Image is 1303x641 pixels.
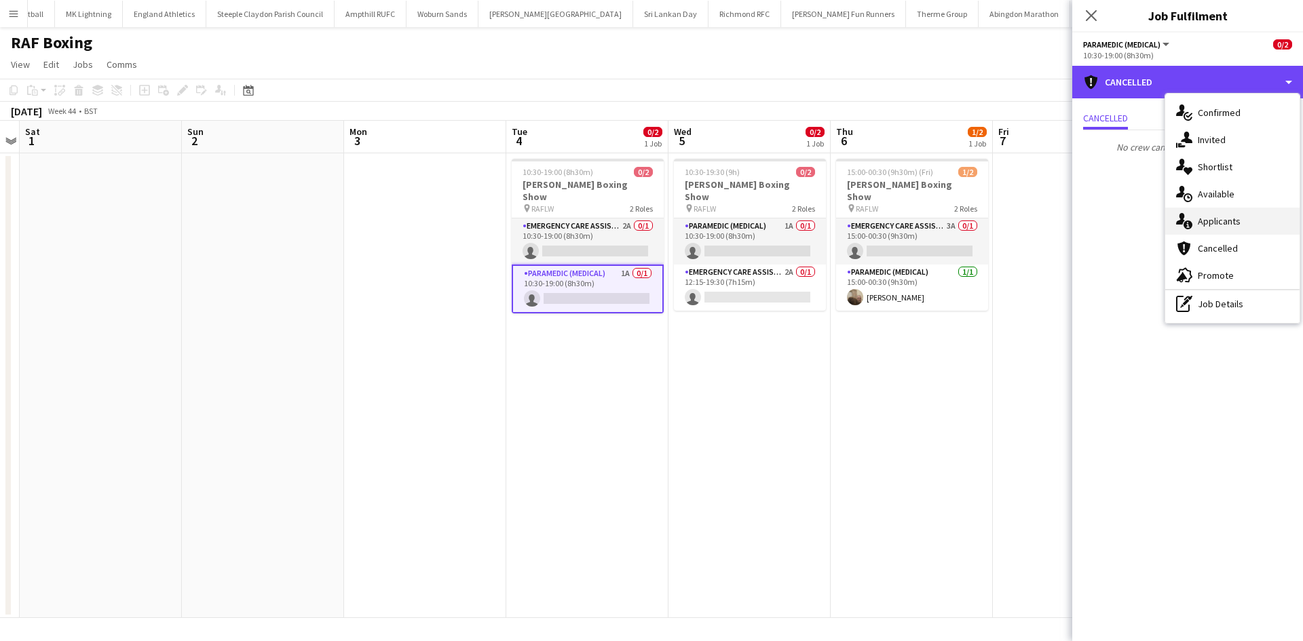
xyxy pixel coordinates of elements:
span: 15:00-00:30 (9h30m) (Fri) [847,167,933,177]
app-job-card: 15:00-00:30 (9h30m) (Fri)1/2[PERSON_NAME] Boxing Show RAFLW2 RolesEmergency Care Assistant (Medic... [836,159,988,311]
span: Comms [107,58,137,71]
span: 10:30-19:30 (9h) [685,167,740,177]
app-card-role: Emergency Care Assistant (Medical)3A0/115:00-00:30 (9h30m) [836,218,988,265]
span: Confirmed [1198,106,1241,119]
span: 1/2 [958,167,977,177]
span: 2 [185,133,204,149]
app-card-role: Emergency Care Assistant (Medical)2A0/110:30-19:00 (8h30m) [512,218,664,265]
div: BST [84,106,98,116]
button: Woburn Sands [407,1,478,27]
button: Richmond RFC [709,1,781,27]
button: English Schools Athletics [1070,1,1177,27]
span: 1/2 [968,127,987,137]
div: Job Details [1165,290,1300,317]
div: 10:30-19:00 (8h30m) [1083,50,1292,60]
span: Cancelled [1083,113,1128,123]
span: Tue [512,125,527,138]
h1: RAF Boxing [11,33,92,53]
div: [DATE] [11,104,42,118]
app-card-role: Emergency Care Assistant (Medical)2A0/112:15-19:30 (7h15m) [674,265,826,311]
div: Cancelled [1072,66,1303,98]
button: Ampthill RUFC [335,1,407,27]
span: 5 [672,133,692,149]
span: Promote [1198,269,1234,281]
a: Edit [38,56,64,73]
span: 0/2 [634,167,653,177]
app-job-card: 10:30-19:00 (8h30m)0/2[PERSON_NAME] Boxing Show RAFLW2 RolesEmergency Care Assistant (Medical)2A0... [512,159,664,313]
span: Thu [836,125,853,138]
a: Jobs [67,56,98,73]
a: View [5,56,35,73]
span: Available [1198,188,1234,200]
button: Abingdon Marathon [979,1,1070,27]
span: Paramedic (Medical) [1083,39,1160,50]
div: 1 Job [968,138,986,149]
h3: [PERSON_NAME] Boxing Show [836,178,988,203]
span: RAFLW [531,203,554,214]
app-card-role: Paramedic (Medical)1/115:00-00:30 (9h30m)[PERSON_NAME] [836,265,988,311]
h3: Job Fulfilment [1072,7,1303,24]
span: 2 Roles [630,203,653,214]
span: 3 [347,133,367,149]
button: [PERSON_NAME] Fun Runners [781,1,906,27]
span: 0/2 [643,127,662,137]
span: Invited [1198,134,1226,146]
span: 1 [23,133,40,149]
span: Mon [350,125,367,138]
span: Shortlist [1198,161,1232,173]
button: [PERSON_NAME][GEOGRAPHIC_DATA] [478,1,633,27]
div: 1 Job [806,138,824,149]
span: 0/2 [806,127,825,137]
app-card-role: Paramedic (Medical)1A0/110:30-19:00 (8h30m) [512,265,664,313]
span: 6 [834,133,853,149]
span: Fri [998,125,1009,138]
a: Comms [101,56,143,73]
div: 1 Job [644,138,662,149]
button: England Athletics [123,1,206,27]
h3: [PERSON_NAME] Boxing Show [674,178,826,203]
p: No crew cancelled their attendance [1072,136,1303,159]
span: Week 44 [45,106,79,116]
span: 2 Roles [792,203,815,214]
span: 10:30-19:00 (8h30m) [523,167,593,177]
span: Sat [25,125,40,138]
span: View [11,58,30,71]
span: RAFLW [856,203,878,214]
span: Edit [43,58,59,71]
span: 0/2 [796,167,815,177]
span: Jobs [73,58,93,71]
span: Applicants [1198,215,1241,227]
app-card-role: Paramedic (Medical)1A0/110:30-19:00 (8h30m) [674,218,826,265]
button: Sri Lankan Day [633,1,709,27]
span: 7 [996,133,1009,149]
span: Wed [674,125,692,138]
button: Steeple Claydon Parish Council [206,1,335,27]
h3: [PERSON_NAME] Boxing Show [512,178,664,203]
span: Sun [187,125,204,138]
button: Paramedic (Medical) [1083,39,1171,50]
span: RAFLW [694,203,716,214]
button: MK Lightning [55,1,123,27]
button: Therme Group [906,1,979,27]
span: 4 [510,133,527,149]
app-job-card: 10:30-19:30 (9h)0/2[PERSON_NAME] Boxing Show RAFLW2 RolesParamedic (Medical)1A0/110:30-19:00 (8h3... [674,159,826,311]
span: 0/2 [1273,39,1292,50]
span: Cancelled [1198,242,1238,254]
span: 2 Roles [954,203,977,214]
